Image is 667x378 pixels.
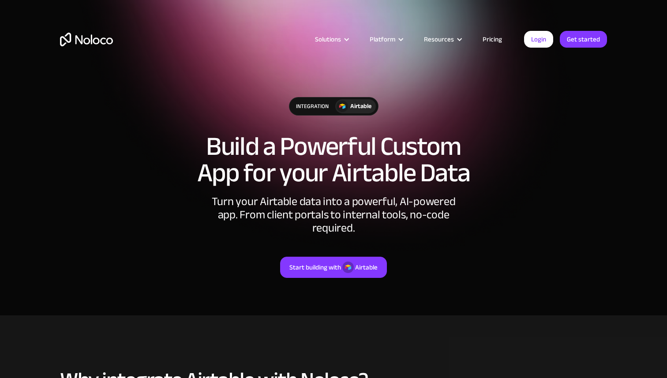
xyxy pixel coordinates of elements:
a: Get started [560,31,607,48]
div: Start building with [289,262,341,273]
a: home [60,33,113,46]
div: Airtable [350,101,371,111]
div: Solutions [304,34,359,45]
div: Platform [359,34,413,45]
div: Airtable [355,262,378,273]
h1: Build a Powerful Custom App for your Airtable Data [60,133,607,186]
a: Pricing [472,34,513,45]
div: integration [289,97,335,115]
div: Turn your Airtable data into a powerful, AI-powered app. From client portals to internal tools, n... [201,195,466,235]
div: Resources [413,34,472,45]
a: Login [524,31,553,48]
div: Solutions [315,34,341,45]
div: Platform [370,34,395,45]
div: Resources [424,34,454,45]
a: Start building withAirtable [280,257,387,278]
